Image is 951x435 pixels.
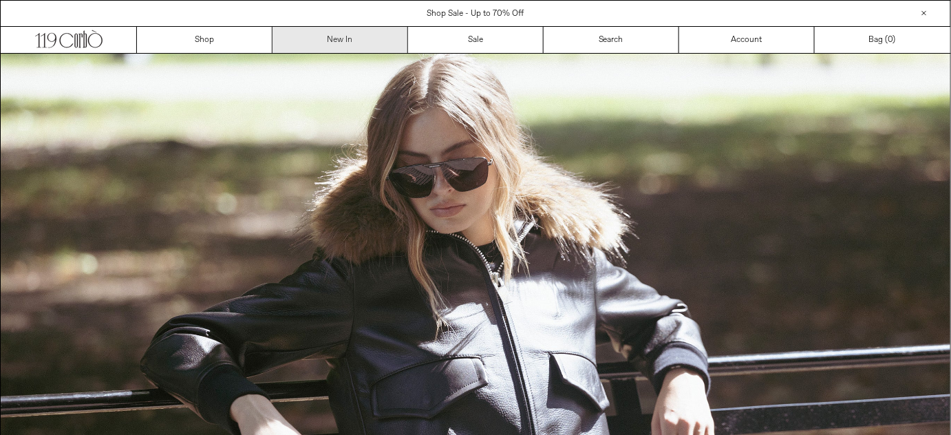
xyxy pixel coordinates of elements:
[888,34,895,46] span: )
[679,27,815,53] a: Account
[888,34,893,45] span: 0
[137,27,273,53] a: Shop
[408,27,544,53] a: Sale
[815,27,950,53] a: Bag ()
[427,8,524,19] a: Shop Sale - Up to 70% Off
[544,27,679,53] a: Search
[273,27,408,53] a: New In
